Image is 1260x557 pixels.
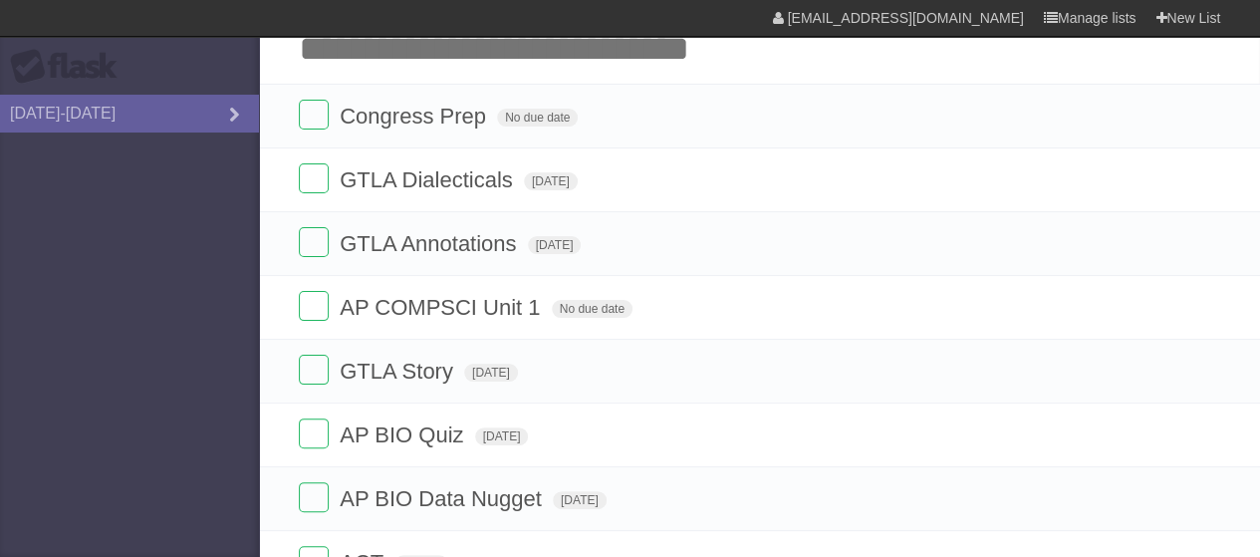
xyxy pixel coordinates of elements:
span: [DATE] [524,172,578,190]
label: Done [299,163,329,193]
span: [DATE] [464,364,518,382]
span: AP COMPSCI Unit 1 [340,295,545,320]
span: GTLA Annotations [340,231,521,256]
span: No due date [497,109,578,127]
span: [DATE] [528,236,582,254]
span: GTLA Dialecticals [340,167,518,192]
span: [DATE] [553,491,607,509]
span: GTLA Story [340,359,458,384]
label: Done [299,100,329,130]
div: Flask [10,49,129,85]
span: No due date [552,300,632,318]
span: [DATE] [475,427,529,445]
label: Done [299,291,329,321]
label: Done [299,418,329,448]
span: AP BIO Quiz [340,422,468,447]
label: Done [299,355,329,385]
label: Done [299,482,329,512]
label: Done [299,227,329,257]
span: AP BIO Data Nugget [340,486,547,511]
span: Congress Prep [340,104,491,129]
